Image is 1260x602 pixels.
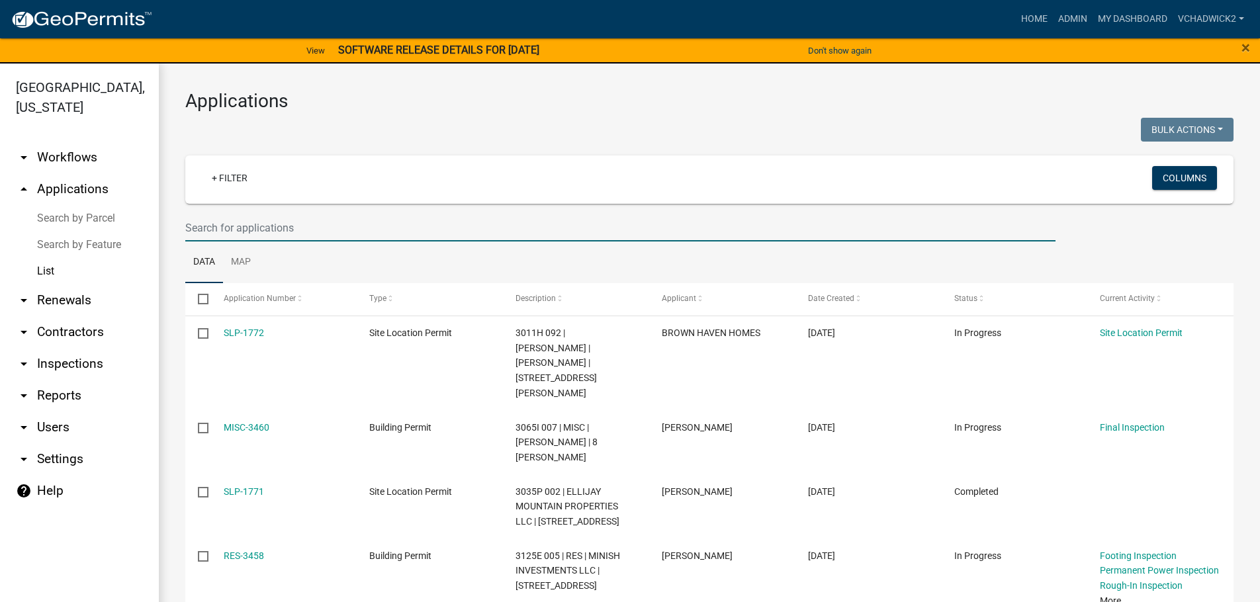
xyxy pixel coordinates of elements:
button: Bulk Actions [1141,118,1234,142]
span: EMILY REECE [662,486,733,497]
i: help [16,483,32,499]
button: Columns [1152,166,1217,190]
i: arrow_drop_down [16,451,32,467]
span: Date Created [808,294,854,303]
a: Rough-In Inspection [1100,580,1183,591]
span: Description [516,294,556,303]
span: Site Location Permit [369,486,452,497]
a: Site Location Permit [1100,327,1183,338]
a: Map [223,241,259,284]
span: Building Permit [369,550,431,561]
datatable-header-cell: Date Created [795,283,942,315]
a: MISC-3460 [224,422,269,433]
i: arrow_drop_down [16,419,32,435]
span: Type [369,294,386,303]
input: Search for applications [185,214,1056,241]
a: My Dashboard [1093,7,1173,32]
a: View [301,40,330,62]
span: In Progress [954,422,1001,433]
datatable-header-cell: Applicant [649,283,795,315]
a: Footing Inspection [1100,550,1177,561]
button: Don't show again [803,40,877,62]
span: 09/12/2025 [808,327,835,338]
strong: SOFTWARE RELEASE DETAILS FOR [DATE] [338,44,539,56]
datatable-header-cell: Status [941,283,1087,315]
span: 3035P 002 | ELLIJAY MOUNTAIN PROPERTIES LLC | 1254 PLEASANT GAP RD [516,486,619,527]
button: Close [1241,40,1250,56]
span: 3125E 005 | RES | MINISH INVESTMENTS LLC | 200 WEST GOLDMINE RD [516,550,620,591]
datatable-header-cell: Application Number [210,283,357,315]
span: 09/12/2025 [808,486,835,497]
datatable-header-cell: Type [357,283,503,315]
a: Home [1016,7,1053,32]
span: In Progress [954,327,1001,338]
datatable-header-cell: Select [185,283,210,315]
a: Admin [1053,7,1093,32]
i: arrow_drop_up [16,181,32,197]
a: + Filter [201,166,258,190]
a: Permanent Power Inspection [1100,565,1219,576]
i: arrow_drop_down [16,150,32,165]
span: Application Number [224,294,296,303]
span: JEREMY CURTIS [662,550,733,561]
i: arrow_drop_down [16,292,32,308]
i: arrow_drop_down [16,324,32,340]
span: BROWN HAVEN HOMES [662,327,760,338]
span: LUCERO LUGO [662,422,733,433]
a: Final Inspection [1100,422,1165,433]
a: SLP-1771 [224,486,264,497]
span: 09/12/2025 [808,422,835,433]
a: VChadwick2 [1173,7,1249,32]
i: arrow_drop_down [16,356,32,372]
h3: Applications [185,90,1234,112]
a: SLP-1772 [224,327,264,338]
span: × [1241,38,1250,57]
datatable-header-cell: Description [503,283,649,315]
span: 09/12/2025 [808,550,835,561]
span: 3011H 092 | WAYNE ALVAREZ | ALVAREZ JENNY | 933 BLALOCK MOUNTAIN RD [516,327,597,398]
span: 3065I 007 | MISC | SALOMON LANDAVERDE-RESENDEIZ | 8 CAROLYN DR [516,422,598,463]
span: Status [954,294,977,303]
span: Completed [954,486,999,497]
span: Building Permit [369,422,431,433]
span: In Progress [954,550,1001,561]
i: arrow_drop_down [16,388,32,404]
span: Applicant [662,294,696,303]
datatable-header-cell: Current Activity [1087,283,1234,315]
span: Current Activity [1100,294,1155,303]
span: Site Location Permit [369,327,452,338]
a: RES-3458 [224,550,264,561]
a: Data [185,241,223,284]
